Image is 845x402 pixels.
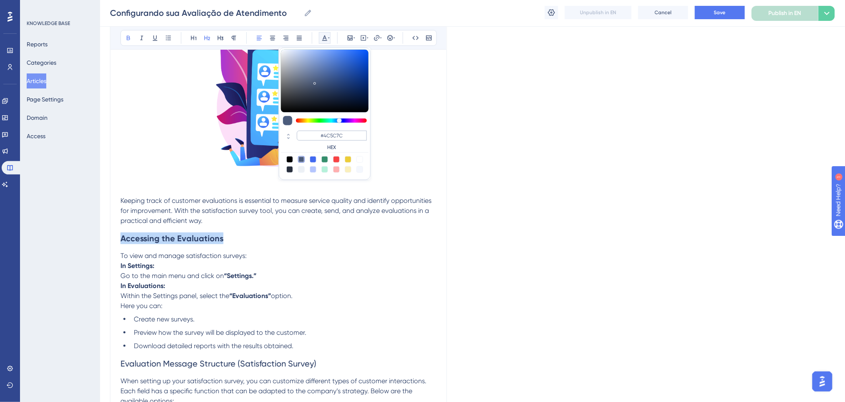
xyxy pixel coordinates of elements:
[120,252,247,260] span: To view and manage satisfaction surveys:
[580,9,617,16] span: Unpublish in EN
[120,282,165,290] strong: In Evaluations:
[224,272,256,280] strong: “Settings.”
[297,144,367,151] label: HEX
[27,73,46,88] button: Articles
[695,6,745,19] button: Save
[134,329,306,336] span: Preview how the survey will be displayed to the customer.
[120,197,433,225] span: Keeping track of customer evaluations is essential to measure service quality and identify opport...
[27,37,48,52] button: Reports
[20,2,52,12] span: Need Help?
[120,272,224,280] span: Go to the main menu and click on
[769,8,801,18] span: Publish in EN
[271,292,293,300] span: option.
[120,302,163,310] span: Here you can:
[565,6,632,19] button: Unpublish in EN
[120,359,316,369] span: Evaluation Message Structure (Satisfaction Survey)
[810,369,835,394] iframe: UserGuiding AI Assistant Launcher
[120,292,229,300] span: Within the Settings panel, select the
[134,315,195,323] span: Create new surveys.
[27,20,70,27] div: KNOWLEDGE BASE
[27,92,63,107] button: Page Settings
[110,7,301,19] input: Article Name
[120,262,154,270] strong: In Settings:
[58,4,60,11] div: 1
[655,9,672,16] span: Cancel
[27,129,45,144] button: Access
[27,55,56,70] button: Categories
[134,342,293,350] span: Download detailed reports with the results obtained.
[27,110,48,125] button: Domain
[229,292,271,300] strong: “Evaluations”
[752,6,818,21] button: Publish in EN
[638,6,688,19] button: Cancel
[714,9,726,16] span: Save
[120,233,223,243] strong: Accessing the Evaluations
